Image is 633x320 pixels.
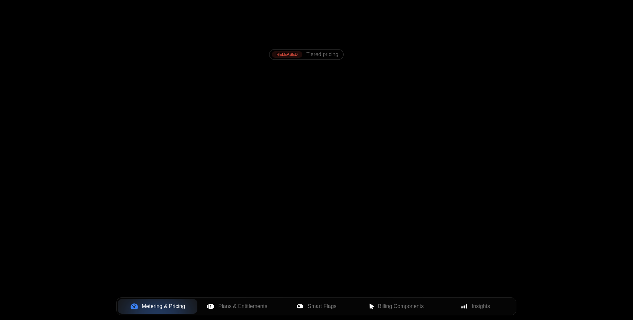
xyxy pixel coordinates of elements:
span: Smart Flags [308,302,336,310]
span: Plans & Entitlements [218,302,267,310]
button: Billing Components [356,299,436,314]
div: RELEASED [272,51,302,58]
span: Billing Components [378,302,424,310]
span: Metering & Pricing [142,302,185,310]
button: Insights [436,299,515,314]
button: Plans & Entitlements [197,299,277,314]
span: Insights [472,302,490,310]
a: [object Object],[object Object] [272,51,338,58]
span: Tiered pricing [306,52,338,57]
button: Metering & Pricing [118,299,197,314]
button: Smart Flags [277,299,356,314]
